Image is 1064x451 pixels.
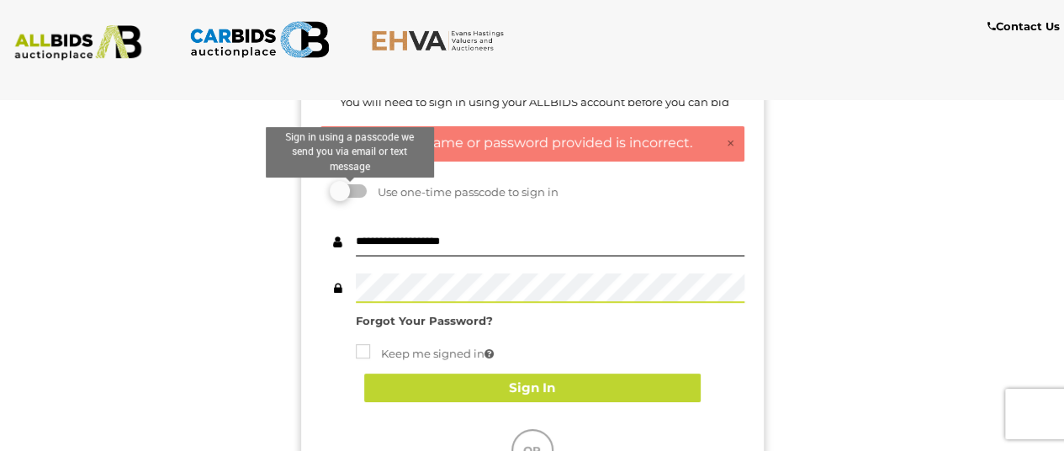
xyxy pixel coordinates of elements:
a: Forgot Your Password? [356,314,493,327]
h5: You will need to sign in using your ALLBIDS account before you can bid [325,96,744,108]
img: ALLBIDS.com.au [8,25,148,61]
div: Sign in using a passcode we send you via email or text message [266,127,434,177]
label: Keep me signed in [356,344,494,363]
button: Sign In [364,374,701,403]
span: Use one-time passcode to sign in [369,185,558,199]
img: CARBIDS.com.au [189,17,330,62]
h4: The user name or password provided is incorrect. [330,135,735,151]
b: Contact Us [987,19,1060,33]
a: Contact Us [987,17,1064,36]
img: EHVA.com.au [371,29,511,51]
a: × [726,135,735,152]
